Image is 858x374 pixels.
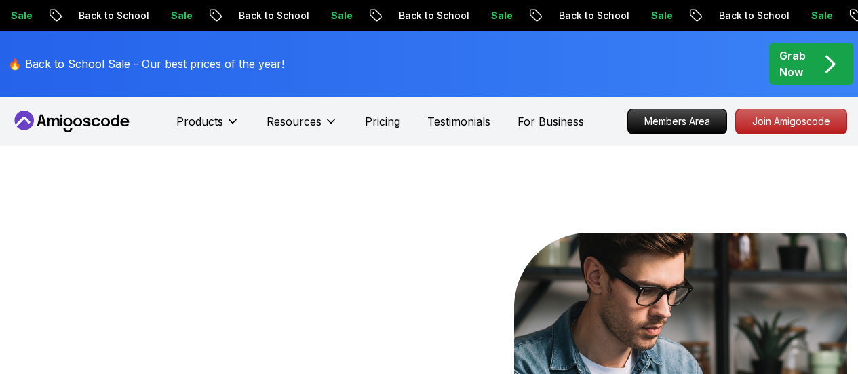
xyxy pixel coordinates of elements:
[627,109,727,134] a: Members Area
[267,113,338,141] button: Resources
[518,113,584,130] a: For Business
[54,9,146,22] p: Back to School
[8,56,284,72] p: 🔥 Back to School Sale - Our best prices of the year!
[735,109,847,134] a: Join Amigoscode
[736,109,846,134] p: Join Amigoscode
[534,9,626,22] p: Back to School
[146,9,189,22] p: Sale
[427,113,490,130] a: Testimonials
[626,9,669,22] p: Sale
[176,113,239,141] button: Products
[628,109,726,134] p: Members Area
[374,9,466,22] p: Back to School
[466,9,509,22] p: Sale
[306,9,349,22] p: Sale
[694,9,786,22] p: Back to School
[365,113,400,130] a: Pricing
[176,113,223,130] p: Products
[779,48,806,80] p: Grab Now
[786,9,830,22] p: Sale
[267,113,321,130] p: Resources
[214,9,306,22] p: Back to School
